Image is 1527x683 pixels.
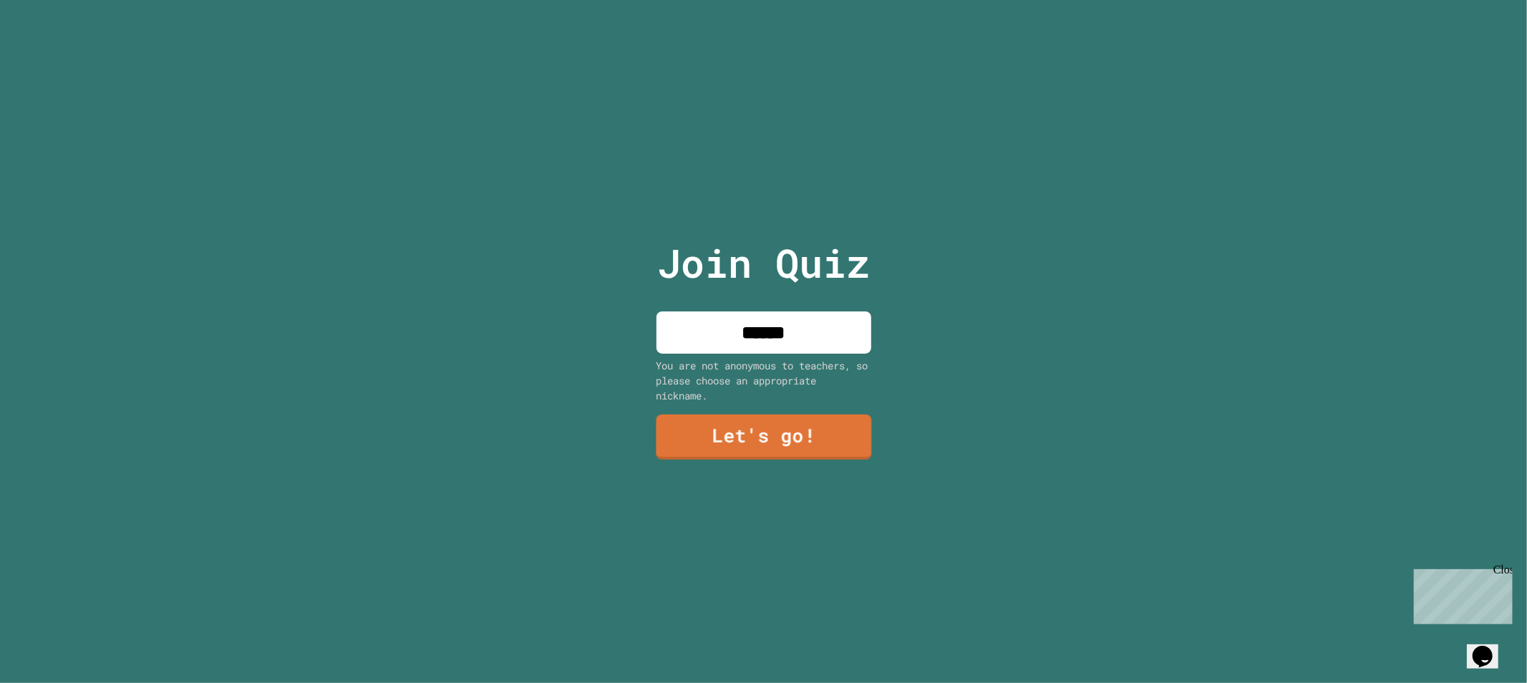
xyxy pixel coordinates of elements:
p: Join Quiz [657,233,870,293]
a: Let's go! [656,415,871,460]
iframe: chat widget [1467,626,1513,669]
div: You are not anonymous to teachers, so please choose an appropriate nickname. [656,358,871,403]
div: Chat with us now!Close [6,6,99,91]
iframe: chat widget [1408,563,1513,624]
